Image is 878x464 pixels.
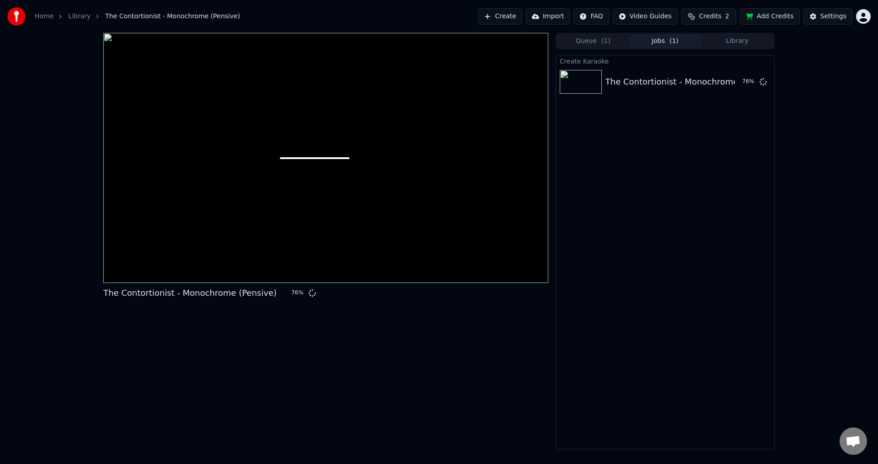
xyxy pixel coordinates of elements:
[35,12,54,21] a: Home
[291,289,305,297] div: 76 %
[669,37,679,46] span: ( 1 )
[478,8,522,25] button: Create
[699,12,721,21] span: Credits
[740,8,800,25] button: Add Credits
[526,8,570,25] button: Import
[35,12,240,21] nav: breadcrumb
[68,12,91,21] a: Library
[629,35,701,48] button: Jobs
[601,37,610,46] span: ( 1 )
[701,35,773,48] button: Library
[556,55,774,66] div: Create Karaoke
[681,8,736,25] button: Credits2
[105,12,240,21] span: The Contortionist - Monochrome (Pensive)
[840,427,867,455] div: Open chat
[803,8,852,25] button: Settings
[7,7,26,26] img: youka
[605,75,779,88] div: The Contortionist - Monochrome (Pensive)
[573,8,609,25] button: FAQ
[820,12,846,21] div: Settings
[103,287,277,299] div: The Contortionist - Monochrome (Pensive)
[725,12,729,21] span: 2
[557,35,629,48] button: Queue
[742,78,756,85] div: 76 %
[613,8,678,25] button: Video Guides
